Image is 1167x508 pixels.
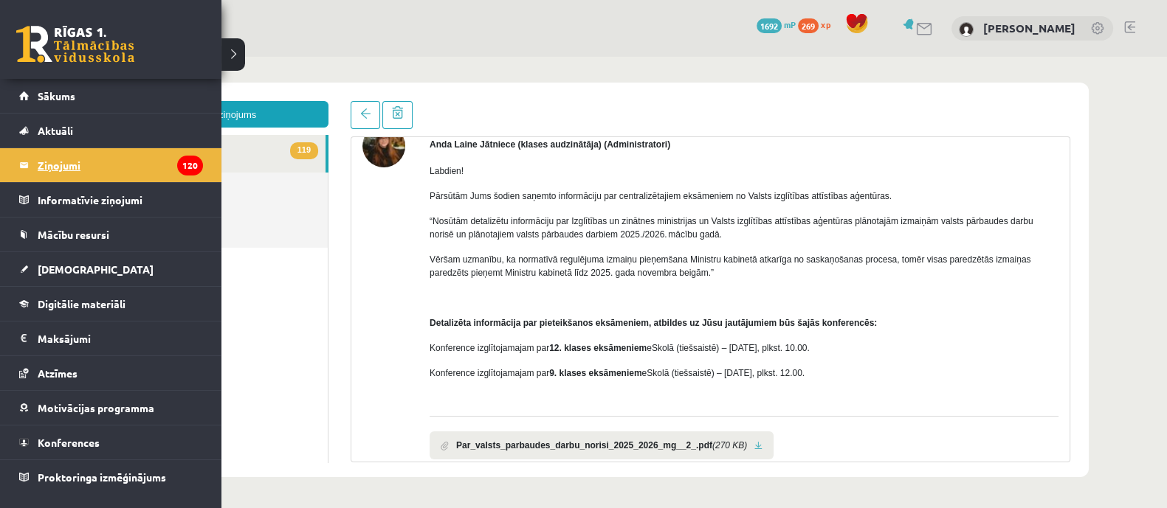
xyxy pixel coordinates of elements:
[38,124,73,137] span: Aktuāli
[19,460,203,494] a: Proktoringa izmēģinājums
[19,391,203,425] a: Motivācijas programma
[38,436,100,449] span: Konferences
[44,44,269,71] a: Jauns ziņojums
[371,311,746,321] span: Konference izglītojamajam par eSkolā (tiešsaistē) – [DATE], plkst. 12.00.
[38,470,166,484] span: Proktoringa izmēģinājums
[757,18,796,30] a: 1692 mP
[19,114,203,147] a: Aktuāli
[38,183,203,217] legend: Informatīvie ziņojumi
[371,286,751,296] span: Konference izglītojamajam par eSkolā (tiešsaistē) – [DATE], plkst. 10.00.
[490,311,582,321] b: 9. klases eksāmeniem
[38,228,109,241] span: Mācību resursi
[371,159,974,183] span: “Nosūtām detalizētu informāciju par Izglītības un zinātnes ministrijas un Valsts izglītības attīs...
[371,109,405,119] span: Labdien!
[784,18,796,30] span: mP
[19,425,203,459] a: Konferences
[19,148,203,182] a: Ziņojumi120
[490,286,588,296] b: 12. klases eksāmeniem
[821,18,830,30] span: xp
[371,261,818,271] strong: Detalizēta informācija par pieteikšanos eksāmeniem, atbildes uz Jūsu jautājumiem būs šajās konfer...
[371,198,971,221] span: Vēršam uzmanību, ka normatīvā regulējuma izmaiņu pieņemšana Ministru kabinetā atkarīga no saskaņo...
[371,134,833,145] span: Pārsūtām Jums šodien saņemto informāciju par centralizētajiem eksāmeniem no Valsts izglītības att...
[38,321,203,355] legend: Maksājumi
[38,148,203,182] legend: Ziņojumi
[19,252,203,286] a: [DEMOGRAPHIC_DATA]
[38,366,78,380] span: Atzīmes
[798,18,838,30] a: 269 xp
[371,83,611,93] strong: Anda Laine Jātniece (klases audzinātāja) (Administratori)
[44,116,269,153] a: Nosūtītie
[19,287,203,321] a: Digitālie materiāli
[16,26,134,63] a: Rīgas 1. Tālmācības vidusskola
[38,297,125,310] span: Digitālie materiāli
[38,262,154,276] span: [DEMOGRAPHIC_DATA]
[757,18,782,33] span: 1692
[303,68,346,111] img: Anda Laine Jātniece (klases audzinātāja)
[231,86,259,102] span: 119
[653,382,688,395] i: (270 KB)
[19,218,203,251] a: Mācību resursi
[798,18,819,33] span: 269
[397,382,653,395] b: Par_valsts_parbaudes_darbu_norisi_2025_2026_mg__2_.pdf
[38,89,75,102] span: Sākums
[177,156,203,175] i: 120
[44,153,269,191] a: Dzēstie
[19,183,203,217] a: Informatīvie ziņojumi
[38,401,154,414] span: Motivācijas programma
[983,21,1075,35] a: [PERSON_NAME]
[19,356,203,390] a: Atzīmes
[959,22,974,37] img: Oskars Liepkalns
[19,321,203,355] a: Maksājumi
[19,79,203,113] a: Sākums
[44,78,266,116] a: 119Ienākošie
